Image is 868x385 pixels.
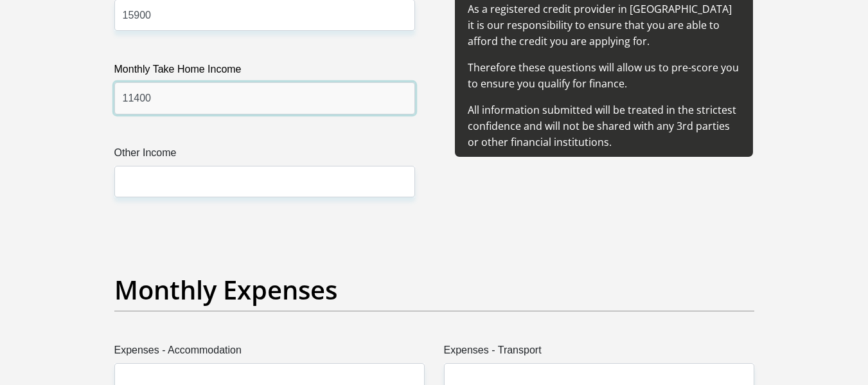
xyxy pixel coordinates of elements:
h2: Monthly Expenses [114,274,754,305]
input: Other Income [114,166,415,197]
label: Other Income [114,145,415,166]
label: Monthly Take Home Income [114,62,415,82]
label: Expenses - Accommodation [114,343,425,363]
label: Expenses - Transport [444,343,754,363]
input: Monthly Take Home Income [114,82,415,114]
